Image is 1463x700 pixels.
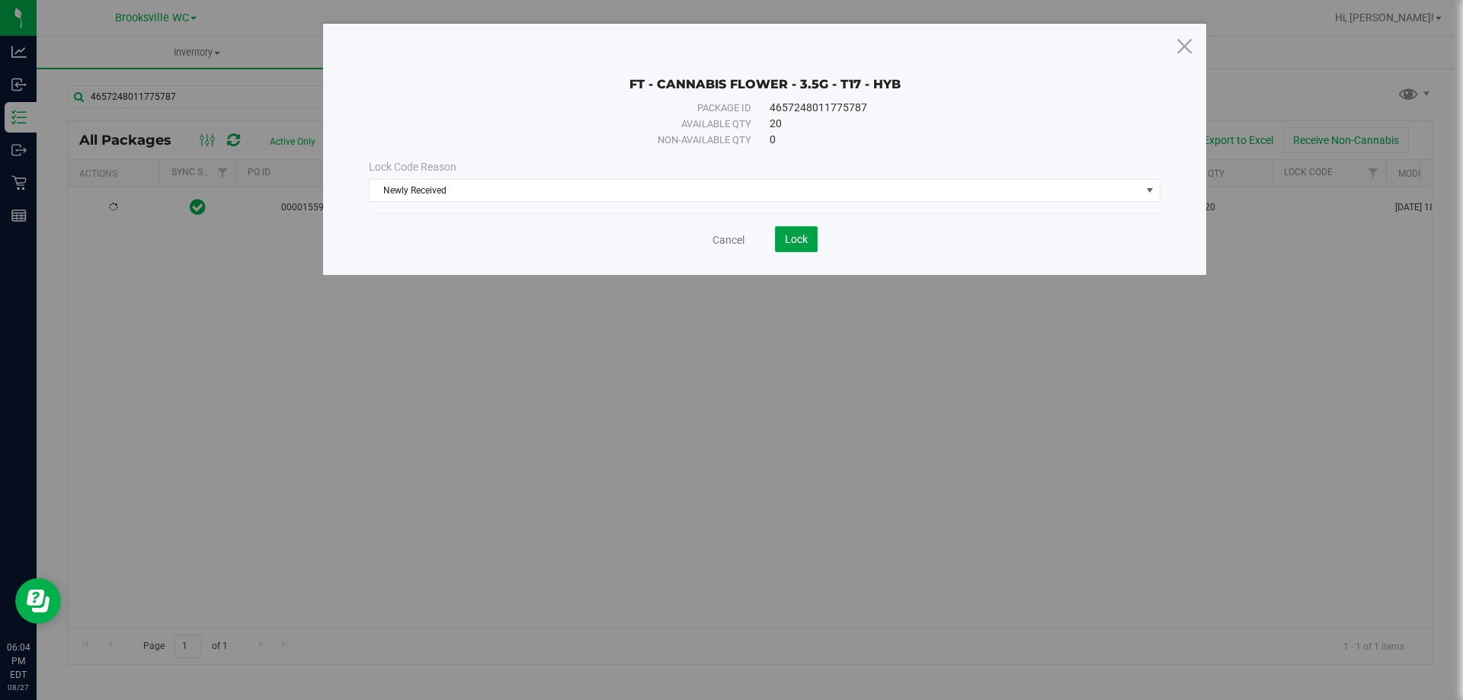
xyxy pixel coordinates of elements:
[770,116,1126,132] div: 20
[369,161,456,173] span: Lock Code Reason
[785,233,808,245] span: Lock
[370,180,1141,201] span: Newly Received
[775,226,818,252] button: Lock
[369,54,1160,92] div: FT - CANNABIS FLOWER - 3.5G - T17 - HYB
[403,117,751,132] div: Available qty
[403,101,751,116] div: Package ID
[403,133,751,148] div: Non-available qty
[712,232,744,248] a: Cancel
[770,132,1126,148] div: 0
[1141,180,1160,201] span: select
[770,100,1126,116] div: 4657248011775787
[15,578,61,624] iframe: Resource center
